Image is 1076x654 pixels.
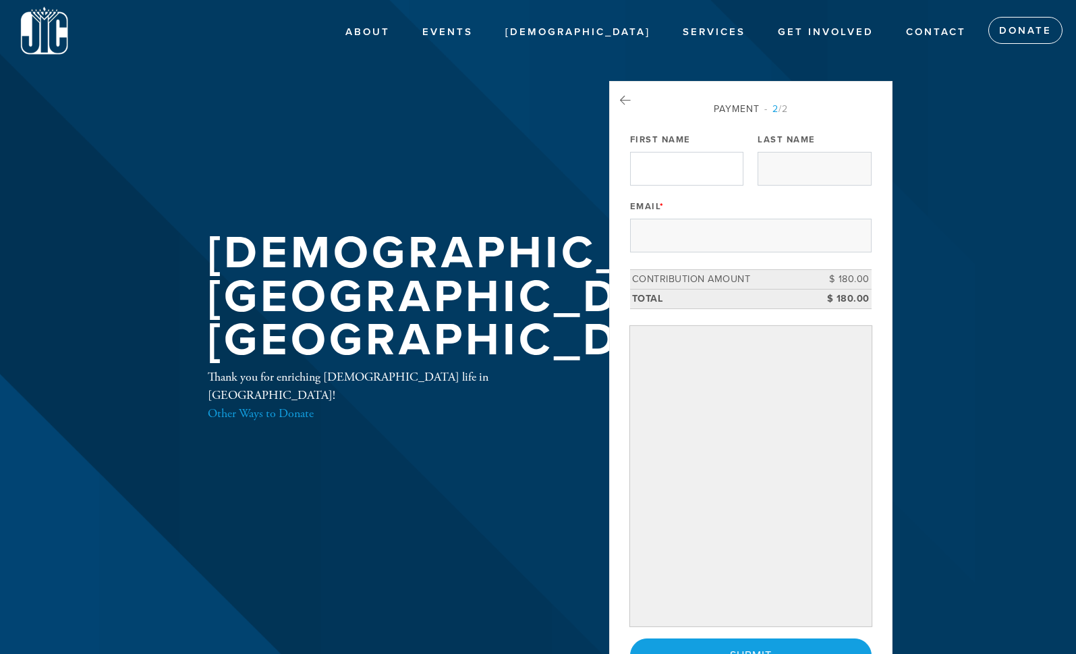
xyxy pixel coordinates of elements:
[630,289,811,308] td: Total
[208,368,565,423] div: Thank you for enriching [DEMOGRAPHIC_DATA] life in [GEOGRAPHIC_DATA]!
[630,270,811,290] td: Contribution Amount
[495,20,660,45] a: [DEMOGRAPHIC_DATA]
[633,329,869,624] iframe: Secure payment input frame
[208,231,772,362] h1: [DEMOGRAPHIC_DATA][GEOGRAPHIC_DATA] [GEOGRAPHIC_DATA]
[630,102,872,116] div: Payment
[764,103,788,115] span: /2
[630,200,664,213] label: Email
[20,7,68,55] img: logo%20jic3_1%20copy.png
[673,20,756,45] a: Services
[412,20,483,45] a: Events
[896,20,976,45] a: Contact
[811,270,872,290] td: $ 180.00
[768,20,884,45] a: Get Involved
[660,201,664,212] span: This field is required.
[335,20,400,45] a: About
[772,103,778,115] span: 2
[208,406,314,421] a: Other Ways to Donate
[988,17,1063,44] a: Donate
[630,134,691,146] label: First Name
[811,289,872,308] td: $ 180.00
[758,134,816,146] label: Last Name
